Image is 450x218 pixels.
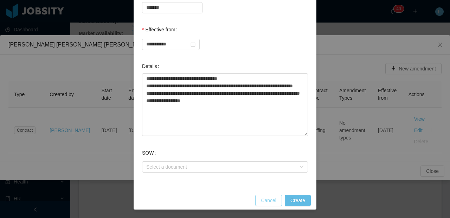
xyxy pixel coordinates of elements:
label: Effective from [142,27,180,32]
i: icon: calendar [191,42,195,47]
div: Select a document [146,163,296,170]
input: Contract rate [142,2,202,13]
label: SOW [142,150,159,156]
button: Create [285,195,311,206]
textarea: Details [142,73,308,136]
label: Details [142,63,162,69]
i: icon: down [300,165,304,170]
button: Cancel [255,195,282,206]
